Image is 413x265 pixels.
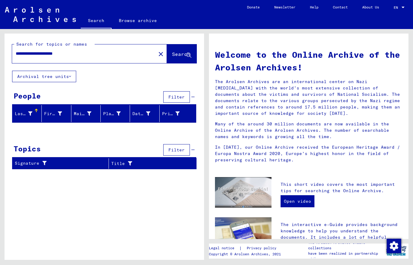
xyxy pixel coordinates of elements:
div: People [14,90,41,101]
button: Clear [155,48,167,60]
img: Arolsen_neg.svg [5,7,76,22]
div: Maiden Name [74,109,100,118]
p: Copyright © Arolsen Archives, 2021 [209,251,284,257]
div: Topics [14,143,41,154]
div: Title [111,159,189,168]
div: Date of Birth [132,109,159,118]
div: First Name [44,109,71,118]
mat-header-cell: Date of Birth [130,105,159,122]
div: Signature [15,160,101,166]
div: Change consent [386,238,401,253]
div: Last Name [15,111,32,117]
div: Prisoner # [162,111,180,117]
button: Filter [163,91,190,103]
button: Archival tree units [12,71,76,82]
span: Filter [168,147,185,153]
div: Place of Birth [103,111,121,117]
mat-header-cell: Prisoner # [160,105,196,122]
p: The Arolsen Archives online collections [308,240,384,251]
span: Search [172,51,190,57]
h1: Welcome to the Online Archive of the Arolsen Archives! [215,48,402,74]
span: Filter [168,94,185,100]
a: Legal notice [209,245,239,251]
a: Privacy policy [242,245,284,251]
p: The interactive e-Guide provides background knowledge to help you understand the documents. It in... [281,221,402,260]
span: EN [394,5,400,10]
mat-header-cell: Last Name [12,105,42,122]
mat-icon: close [157,50,164,58]
p: The Arolsen Archives are an international center on Nazi [MEDICAL_DATA] with the world’s most ext... [215,79,402,117]
p: Many of the around 30 million documents are now available in the Online Archive of the Arolsen Ar... [215,121,402,140]
div: Maiden Name [74,111,91,117]
a: Browse archive [112,13,164,28]
button: Search [167,44,197,63]
img: yv_logo.png [385,243,408,258]
mat-header-cell: Maiden Name [71,105,101,122]
div: First Name [44,111,62,117]
img: Change consent [387,239,401,253]
img: video.jpg [215,177,272,208]
a: Open video [281,195,314,207]
div: Title [111,160,181,167]
div: Signature [15,159,109,168]
p: This short video covers the most important tips for searching the Online Archive. [281,181,402,194]
mat-header-cell: Place of Birth [101,105,130,122]
div: Place of Birth [103,109,130,118]
a: Search [81,13,112,29]
mat-label: Search for topics or names [16,41,87,47]
mat-header-cell: First Name [42,105,71,122]
div: Prisoner # [162,109,189,118]
div: | [209,245,284,251]
button: Filter [163,144,190,156]
div: Date of Birth [132,111,150,117]
p: have been realized in partnership with [308,251,384,262]
img: eguide.jpg [215,217,272,255]
div: Last Name [15,109,41,118]
p: In [DATE], our Online Archive received the European Heritage Award / Europa Nostra Award 2020, Eu... [215,144,402,163]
